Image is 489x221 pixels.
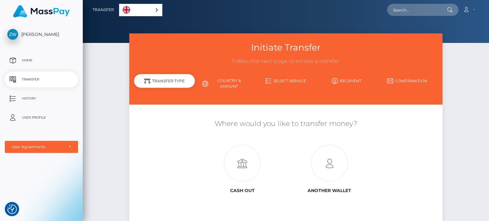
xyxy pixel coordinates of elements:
p: User Profile [7,113,75,122]
a: Transfer [93,3,114,17]
h6: Another wallet [291,188,368,193]
h3: Follow the next steps to initiate a transfer [134,58,437,65]
a: Home [5,52,78,68]
span: [PERSON_NAME] [5,31,78,37]
p: Transfer [7,75,75,84]
p: Home [7,56,75,65]
a: English [119,4,162,16]
a: Country & Amount [195,75,256,92]
a: History [5,91,78,107]
a: User Profile [5,110,78,126]
h3: Initiate Transfer [134,41,437,54]
div: Transfer Type [134,74,195,88]
p: History [7,94,75,103]
div: User Agreements [12,144,64,149]
a: Recipient [316,75,377,86]
button: Consent Preferences [7,204,17,214]
img: MassPay [13,5,70,17]
h6: Cash out [204,188,281,193]
aside: Language selected: English [119,4,162,16]
div: Language [119,4,162,16]
img: Revisit consent button [7,204,17,214]
a: Transfer [5,72,78,87]
a: Select Service [256,75,316,86]
h5: Where would you like to transfer money? [134,119,437,129]
input: Search... [387,4,447,16]
button: User Agreements [5,141,78,153]
a: Confirmation [377,75,438,86]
